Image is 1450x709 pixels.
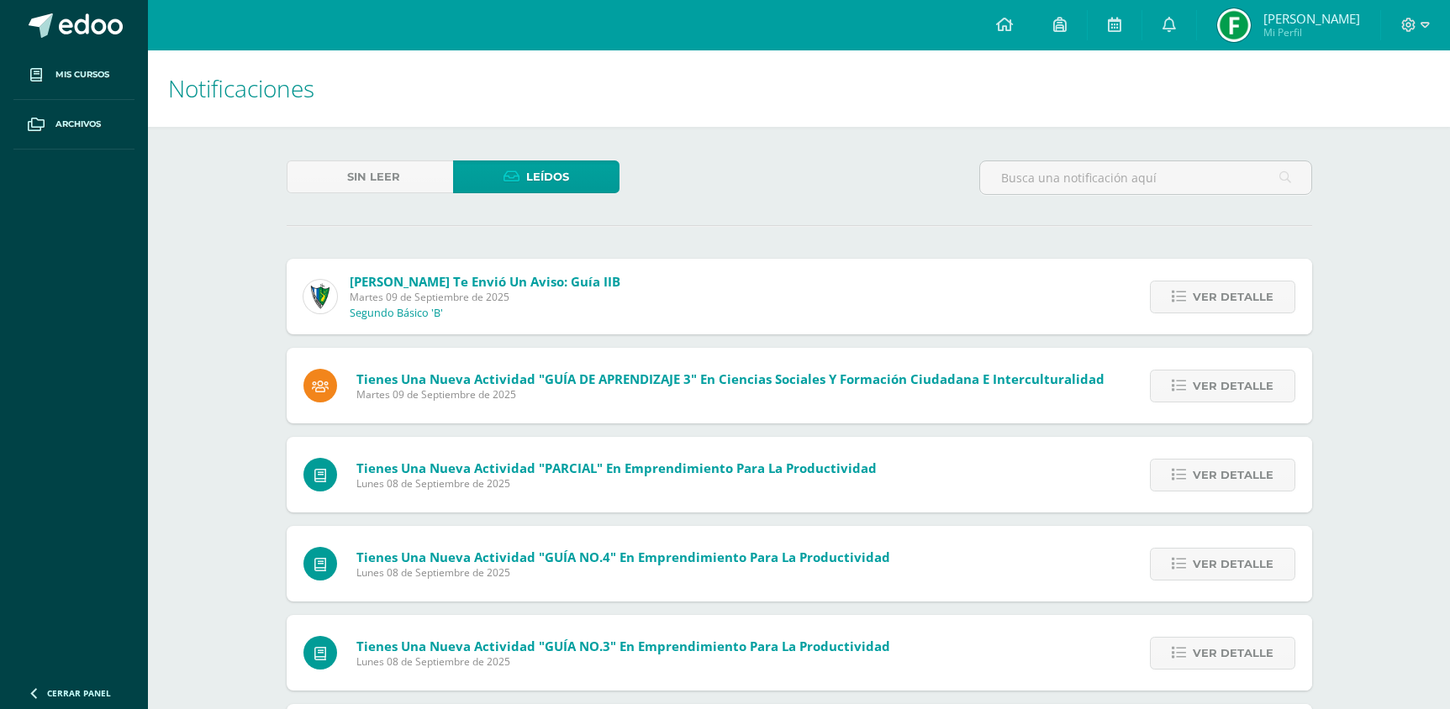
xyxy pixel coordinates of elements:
[13,50,134,100] a: Mis cursos
[55,68,109,81] span: Mis cursos
[13,100,134,150] a: Archivos
[453,160,620,193] a: Leídos
[1263,10,1360,27] span: [PERSON_NAME]
[1263,25,1360,39] span: Mi Perfil
[356,387,1105,402] span: Martes 09 de Septiembre de 2025
[356,638,890,654] span: Tienes una nueva actividad "GUÍA NO.3" En Emprendimiento para la Productividad
[356,476,877,491] span: Lunes 08 de Septiembre de 2025
[287,160,453,193] a: Sin leer
[356,565,890,580] span: Lunes 08 de Septiembre de 2025
[350,290,620,304] span: Martes 09 de Septiembre de 2025
[303,280,337,313] img: 9f174a157161b4ddbe12118a61fed988.png
[356,549,890,565] span: Tienes una nueva actividad "GUÍA NO.4" En Emprendimiento para la Productividad
[1193,281,1273,312] span: Ver detalle
[1217,8,1251,42] img: d75a0d7f342e31b277280e3f59aba681.png
[1193,460,1273,491] span: Ver detalle
[980,161,1311,194] input: Busca una notificación aquí
[347,161,400,192] span: Sin leer
[350,273,620,290] span: [PERSON_NAME] te envió un aviso: Guía IIB
[1193,370,1273,402] span: Ver detalle
[168,72,314,104] span: Notificaciones
[350,307,443,320] p: Segundo Básico 'B'
[47,687,111,699] span: Cerrar panel
[1193,549,1273,580] span: Ver detalle
[526,161,569,192] span: Leídos
[1193,638,1273,669] span: Ver detalle
[55,118,101,131] span: Archivos
[356,370,1105,387] span: Tienes una nueva actividad "GUÍA DE APRENDIZAJE 3" En Ciencias Sociales y Formación Ciudadana e I...
[356,460,877,476] span: Tienes una nueva actividad "PARCIAL" En Emprendimiento para la Productividad
[356,654,890,669] span: Lunes 08 de Septiembre de 2025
